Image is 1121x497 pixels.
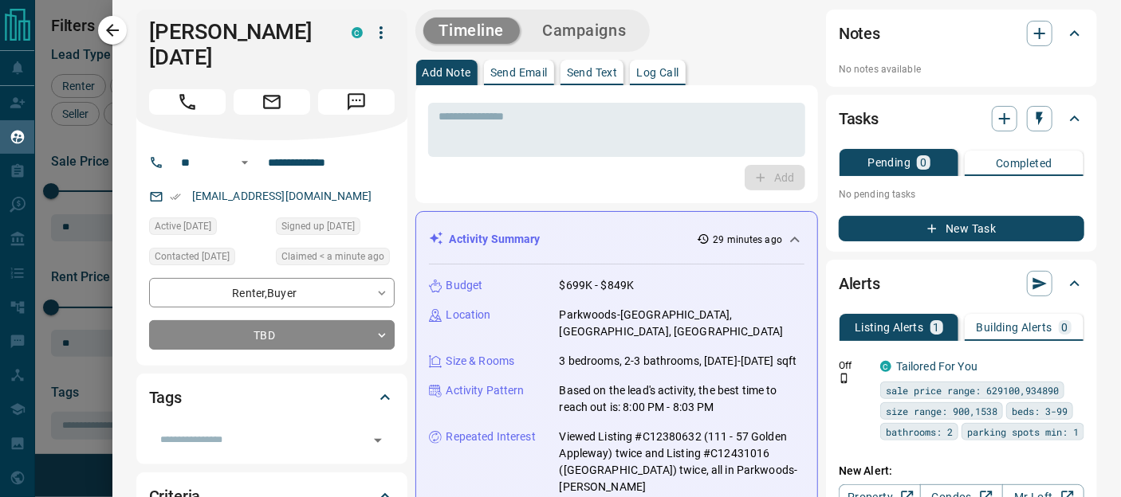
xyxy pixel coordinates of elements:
[560,429,804,495] p: Viewed Listing #C12380632 (111 - 57 Golden Appleway) twice and Listing #C12431016 ([GEOGRAPHIC_DA...
[352,27,363,38] div: condos.ca
[867,157,911,168] p: Pending
[155,248,230,264] span: Contacted [DATE]
[934,322,940,333] p: 1
[567,67,618,78] p: Send Text
[839,182,1084,206] p: No pending tasks
[896,360,977,373] a: Tailored For You
[839,271,880,296] h2: Alerts
[149,217,268,240] div: Wed Oct 01 2025
[446,277,483,294] p: Budget
[560,307,804,340] p: Parkwoods-[GEOGRAPHIC_DATA], [GEOGRAPHIC_DATA], [GEOGRAPHIC_DATA]
[977,322,1052,333] p: Building Alerts
[490,67,548,78] p: Send Email
[839,106,879,131] h2: Tasks
[560,382,804,416] p: Based on the lead's activity, the best time to reach out is: 8:00 PM - 8:03 PM
[149,378,395,417] div: Tags
[235,153,254,172] button: Open
[920,157,926,168] p: 0
[423,18,521,44] button: Timeline
[446,307,491,323] p: Location
[839,264,1084,303] div: Alerts
[234,89,310,115] span: Email
[713,233,782,247] p: 29 minutes ago
[149,320,395,350] div: TBD
[423,67,471,78] p: Add Note
[839,216,1084,241] button: New Task
[170,191,181,202] svg: Email Verified
[276,217,395,240] div: Mon Oct 19 2020
[318,89,395,115] span: Message
[880,361,891,372] div: condos.ca
[967,424,1079,440] span: parking spots min: 1
[560,277,635,294] p: $699K - $849K
[446,353,515,370] p: Size & Rooms
[446,382,525,399] p: Activity Pattern
[149,278,395,307] div: Renter , Buyer
[149,89,226,115] span: Call
[855,322,924,333] p: Listing Alerts
[281,248,384,264] span: Claimed < a minute ago
[839,463,1084,479] p: New Alert:
[281,218,355,234] span: Signed up [DATE]
[636,67,678,78] p: Log Call
[886,424,953,440] span: bathrooms: 2
[839,373,850,384] svg: Push Notification Only
[1062,322,1068,333] p: 0
[149,385,182,410] h2: Tags
[276,248,395,270] div: Tue Oct 14 2025
[155,218,211,234] span: Active [DATE]
[526,18,642,44] button: Campaigns
[446,429,536,445] p: Repeated Interest
[192,190,372,202] a: [EMAIL_ADDRESS][DOMAIN_NAME]
[996,158,1052,169] p: Completed
[149,248,268,270] div: Wed Nov 11 2020
[1012,403,1068,419] span: beds: 3-99
[886,403,997,419] span: size range: 900,1538
[429,225,804,254] div: Activity Summary29 minutes ago
[839,358,871,373] p: Off
[886,382,1059,398] span: sale price range: 629100,934890
[149,19,328,70] h1: [PERSON_NAME][DATE]
[839,100,1084,138] div: Tasks
[839,62,1084,76] p: No notes available
[839,21,880,46] h2: Notes
[367,429,389,452] button: Open
[839,14,1084,53] div: Notes
[560,353,797,370] p: 3 bedrooms, 2-3 bathrooms, [DATE]-[DATE] sqft
[450,231,541,248] p: Activity Summary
